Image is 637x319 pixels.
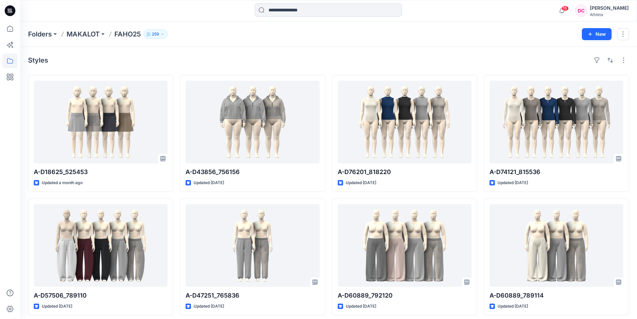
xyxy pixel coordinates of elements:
[582,28,612,40] button: New
[575,5,587,17] div: DC
[194,303,224,310] p: Updated [DATE]
[28,56,48,64] h4: Styles
[34,167,168,177] p: A-D18625_525453
[490,204,623,287] a: A-D60889_789114
[338,81,471,163] a: A-D76201_818220
[346,303,376,310] p: Updated [DATE]
[490,167,623,177] p: A-D74121_815536
[34,204,168,287] a: A-D57506_789110
[338,291,471,300] p: A-D60889_792120
[42,303,72,310] p: Updated [DATE]
[114,29,141,39] p: FAHO25
[186,167,319,177] p: A-D43856_756156
[28,29,52,39] a: Folders
[143,29,168,39] button: 259
[186,291,319,300] p: A-D47251_765836
[338,204,471,287] a: A-D60889_792120
[590,12,629,17] div: Athleta
[42,179,83,186] p: Updated a month ago
[34,81,168,163] a: A-D18625_525453
[498,303,528,310] p: Updated [DATE]
[152,30,159,38] p: 259
[498,179,528,186] p: Updated [DATE]
[346,179,376,186] p: Updated [DATE]
[186,81,319,163] a: A-D43856_756156
[490,81,623,163] a: A-D74121_815536
[590,4,629,12] div: [PERSON_NAME]
[490,291,623,300] p: A-D60889_789114
[194,179,224,186] p: Updated [DATE]
[186,204,319,287] a: A-D47251_765836
[338,167,471,177] p: A-D76201_818220
[561,6,569,11] span: 15
[34,291,168,300] p: A-D57506_789110
[67,29,100,39] a: MAKALOT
